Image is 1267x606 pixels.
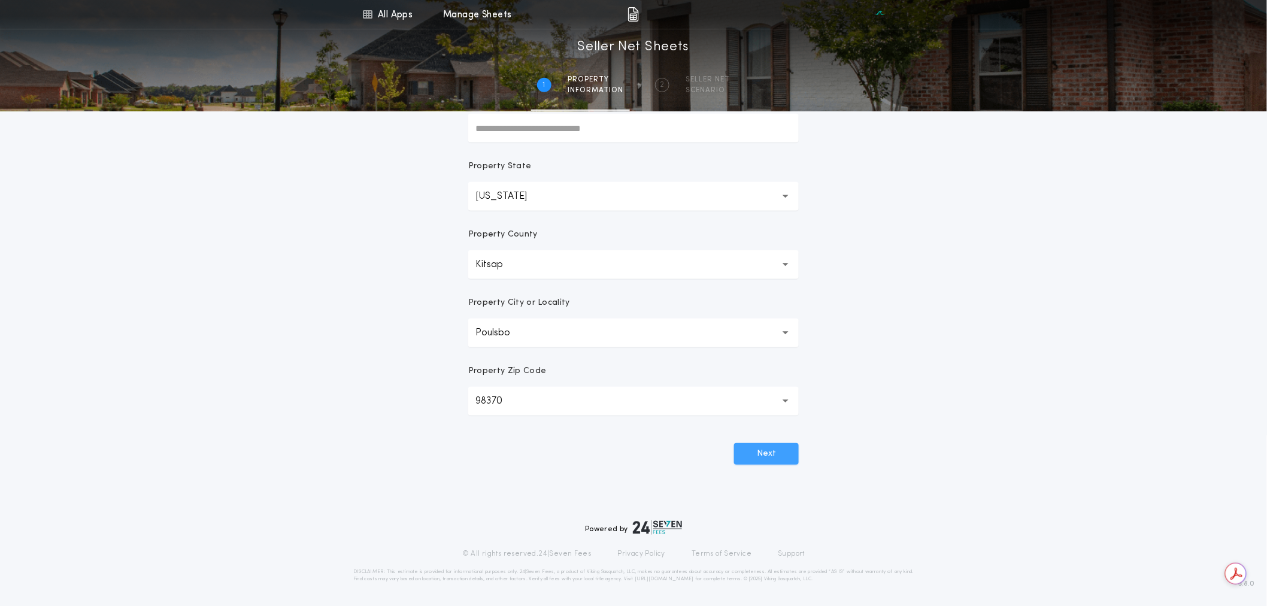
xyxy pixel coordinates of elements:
[468,160,531,172] p: Property State
[475,394,522,408] p: 98370
[468,297,570,309] p: Property City or Locality
[660,80,664,90] h2: 2
[859,8,901,20] img: vs-icon
[468,387,799,416] button: 98370
[468,250,799,279] button: Kitsap
[475,189,546,204] p: [US_STATE]
[635,577,694,581] a: [URL][DOMAIN_NAME]
[686,75,731,84] span: SELLER NET
[475,257,522,272] p: Kitsap
[353,568,914,583] p: DISCLAIMER: This estimate is provided for informational purposes only. 24|Seven Fees, a product o...
[778,549,805,559] a: Support
[585,520,682,535] div: Powered by
[686,86,731,95] span: SCENARIO
[462,549,592,559] p: © All rights reserved. 24|Seven Fees
[543,80,545,90] h2: 1
[692,549,751,559] a: Terms of Service
[633,520,682,535] img: logo
[568,86,624,95] span: information
[468,229,538,241] p: Property County
[475,326,529,340] p: Poulsbo
[734,443,799,465] button: Next
[618,549,666,559] a: Privacy Policy
[578,38,690,57] h1: Seller Net Sheets
[468,182,799,211] button: [US_STATE]
[628,7,639,22] img: img
[468,319,799,347] button: Poulsbo
[568,75,624,84] span: Property
[468,365,546,377] p: Property Zip Code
